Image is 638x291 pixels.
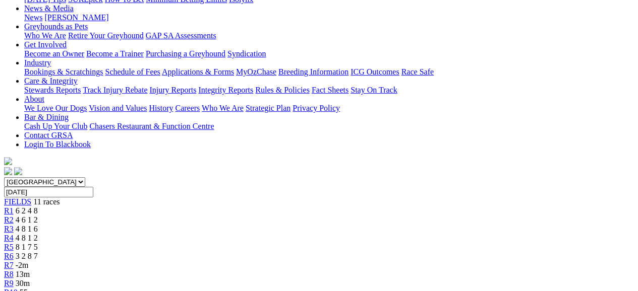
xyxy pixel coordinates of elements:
[16,215,38,224] span: 4 6 1 2
[24,31,66,40] a: Who We Are
[149,86,196,94] a: Injury Reports
[401,67,433,76] a: Race Safe
[33,197,60,206] span: 11 races
[24,22,88,31] a: Greyhounds as Pets
[4,157,12,165] img: logo-grsa-white.png
[16,243,38,251] span: 8 1 7 5
[24,77,78,85] a: Care & Integrity
[24,113,69,121] a: Bar & Dining
[4,234,14,242] a: R4
[351,67,399,76] a: ICG Outcomes
[4,167,12,175] img: facebook.svg
[293,104,340,112] a: Privacy Policy
[4,270,14,278] a: R8
[16,270,30,278] span: 13m
[175,104,200,112] a: Careers
[89,122,214,130] a: Chasers Restaurant & Function Centre
[68,31,144,40] a: Retire Your Greyhound
[89,104,147,112] a: Vision and Values
[202,104,244,112] a: Who We Are
[14,167,22,175] img: twitter.svg
[24,140,91,149] a: Login To Blackbook
[24,131,73,139] a: Contact GRSA
[16,225,38,233] span: 4 8 1 6
[4,279,14,287] a: R9
[149,104,173,112] a: History
[24,13,42,22] a: News
[24,58,51,67] a: Industry
[24,31,634,40] div: Greyhounds as Pets
[255,86,310,94] a: Rules & Policies
[4,225,14,233] a: R3
[146,31,216,40] a: GAP SA Assessments
[44,13,108,22] a: [PERSON_NAME]
[4,197,31,206] a: FIELDS
[278,67,349,76] a: Breeding Information
[24,67,103,76] a: Bookings & Scratchings
[16,206,38,215] span: 6 2 4 8
[24,104,87,112] a: We Love Our Dogs
[351,86,397,94] a: Stay On Track
[4,206,14,215] a: R1
[24,104,634,113] div: About
[16,279,30,287] span: 30m
[4,215,14,224] a: R2
[24,13,634,22] div: News & Media
[198,86,253,94] a: Integrity Reports
[4,243,14,251] a: R5
[24,67,634,77] div: Industry
[4,261,14,269] a: R7
[83,86,147,94] a: Track Injury Rebate
[24,86,634,95] div: Care & Integrity
[24,95,44,103] a: About
[105,67,160,76] a: Schedule of Fees
[16,252,38,260] span: 3 2 8 7
[4,187,93,197] input: Select date
[16,234,38,242] span: 4 8 1 2
[4,252,14,260] a: R6
[24,49,634,58] div: Get Involved
[162,67,234,76] a: Applications & Forms
[24,86,81,94] a: Stewards Reports
[227,49,266,58] a: Syndication
[24,40,67,49] a: Get Involved
[86,49,144,58] a: Become a Trainer
[24,122,87,130] a: Cash Up Your Club
[24,49,84,58] a: Become an Owner
[312,86,349,94] a: Fact Sheets
[16,261,29,269] span: -2m
[236,67,276,76] a: MyOzChase
[246,104,291,112] a: Strategic Plan
[146,49,225,58] a: Purchasing a Greyhound
[24,122,634,131] div: Bar & Dining
[24,4,74,13] a: News & Media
